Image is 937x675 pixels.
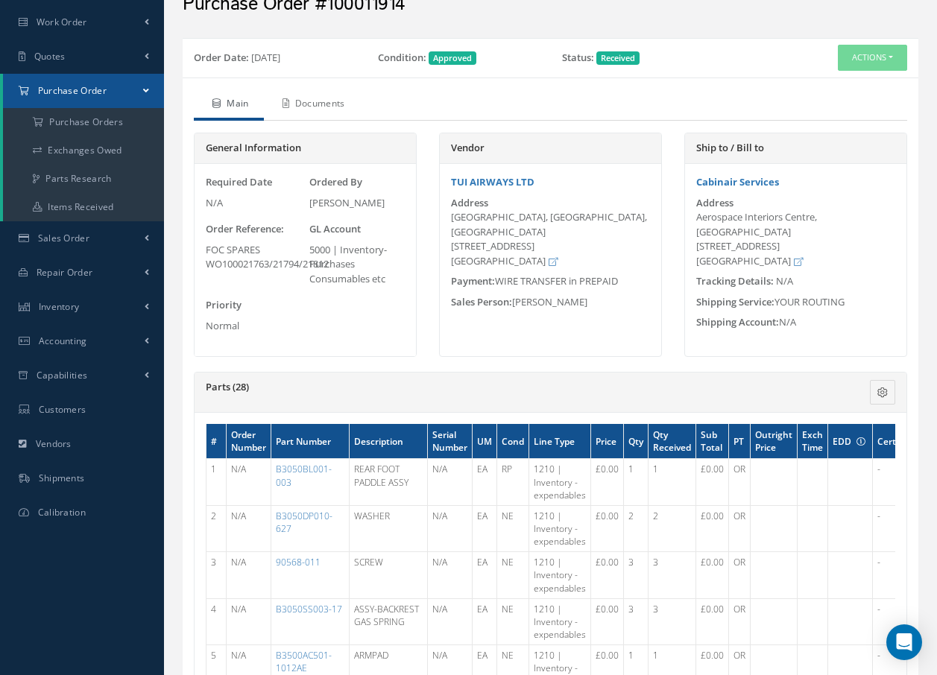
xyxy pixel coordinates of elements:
th: Description [350,424,428,459]
span: Tracking Details: [696,274,774,288]
td: 1 [624,459,649,505]
div: N/A [206,196,302,211]
a: Purchase Order [3,74,164,108]
div: WIRE TRANSFER in PREPAID [440,274,661,289]
th: Outright Price [751,424,798,459]
h5: Ship to / Bill to [696,142,895,154]
td: £0.00 [696,459,729,505]
td: NE [497,598,529,644]
label: Required Date [206,175,272,190]
td: N/A [428,598,473,644]
th: Part Number [271,424,350,459]
th: Serial Number [428,424,473,459]
th: PT [729,424,751,459]
td: £0.00 [591,552,624,598]
span: Shipping Account: [696,315,779,329]
a: Parts Research [3,165,164,193]
td: N/A [428,459,473,505]
label: Address [696,197,733,209]
td: N/A [428,505,473,551]
span: Quotes [34,50,66,63]
span: Shipments [39,472,85,484]
a: Documents [264,89,360,121]
a: Main [194,89,264,121]
td: EA [473,598,497,644]
div: [PERSON_NAME] [440,295,661,310]
th: Sub Total [696,424,729,459]
div: Normal [206,319,302,334]
td: N/A [227,459,271,505]
td: 2 [206,505,227,551]
td: N/A [428,552,473,598]
td: N/A [227,505,271,551]
th: Order Number [227,424,271,459]
a: Purchase Orders [3,108,164,136]
td: £0.00 [696,505,729,551]
h5: General Information [206,142,405,154]
span: Accounting [39,335,87,347]
span: Customers [39,403,86,416]
span: Sales Order [38,232,89,244]
label: Priority [206,298,242,313]
td: 4 [206,598,227,644]
th: UM [473,424,497,459]
label: Order Date: [194,51,249,66]
th: EDD [828,424,873,459]
h5: Vendor [451,142,650,154]
h5: Parts (28) [206,381,777,393]
td: OR [729,598,751,644]
td: 3 [649,598,696,644]
div: [GEOGRAPHIC_DATA], [GEOGRAPHIC_DATA], [GEOGRAPHIC_DATA] [STREET_ADDRESS] [GEOGRAPHIC_DATA] [451,210,650,268]
a: Items Received [3,193,164,221]
td: 2 [649,505,696,551]
span: Purchase Order [38,84,107,97]
span: Work Order [37,16,87,28]
span: [DATE] [251,51,280,64]
span: Vendors [36,437,72,450]
label: Address [451,197,488,209]
td: 1 [206,459,227,505]
span: Approved [429,51,476,65]
a: Exchanges Owed [3,136,164,165]
td: £0.00 [591,459,624,505]
td: RP [497,459,529,505]
td: £0.00 [591,505,624,551]
td: 1210 | Inventory - expendables [529,552,591,598]
td: 3 [624,598,649,644]
a: B3050BL001-003 [276,463,332,488]
div: N/A [685,315,906,330]
span: Capabilities [37,369,88,381]
a: 90568-011 [276,556,321,568]
td: £0.00 [696,598,729,644]
th: Cond [497,424,529,459]
td: REAR FOOT PADDLE ASSY [350,459,428,505]
th: Price [591,424,624,459]
td: OR [729,552,751,598]
td: 1210 | Inventory - expendables [529,505,591,551]
td: OR [729,459,751,505]
td: N/A [227,598,271,644]
th: Line Type [529,424,591,459]
td: ASSY-BACKREST GAS SPRING [350,598,428,644]
label: GL Account [309,222,361,237]
span: Calibration [38,506,86,519]
div: FOC SPARES WO100021763/21794/21812 [206,243,302,272]
label: Status: [562,51,594,66]
td: 2 [624,505,649,551]
td: 3 [206,552,227,598]
td: N/A [227,552,271,598]
td: EA [473,459,497,505]
span: Received [596,51,640,65]
td: £0.00 [591,598,624,644]
td: EA [473,552,497,598]
a: TUI AIRWAYS LTD [451,175,534,188]
div: Open Intercom Messenger [886,624,922,660]
a: B3050DP010-627 [276,510,332,535]
td: 1210 | Inventory - expendables [529,598,591,644]
span: N/A [776,274,793,288]
label: Condition: [378,51,426,66]
td: OR [729,505,751,551]
td: 1 [649,459,696,505]
td: NE [497,552,529,598]
a: Cabinair Services [696,175,779,188]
